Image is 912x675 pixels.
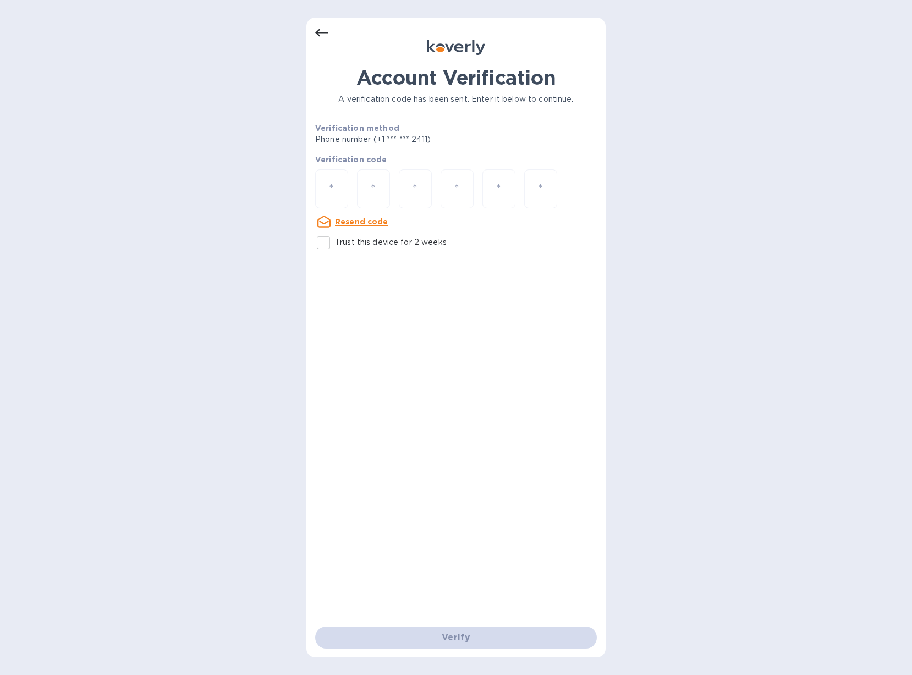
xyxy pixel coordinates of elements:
p: Verification code [315,154,597,165]
h1: Account Verification [315,66,597,89]
p: Trust this device for 2 weeks [335,237,447,248]
p: A verification code has been sent. Enter it below to continue. [315,94,597,105]
b: Verification method [315,124,399,133]
u: Resend code [335,217,388,226]
p: Phone number (+1 *** *** 2411) [315,134,515,145]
